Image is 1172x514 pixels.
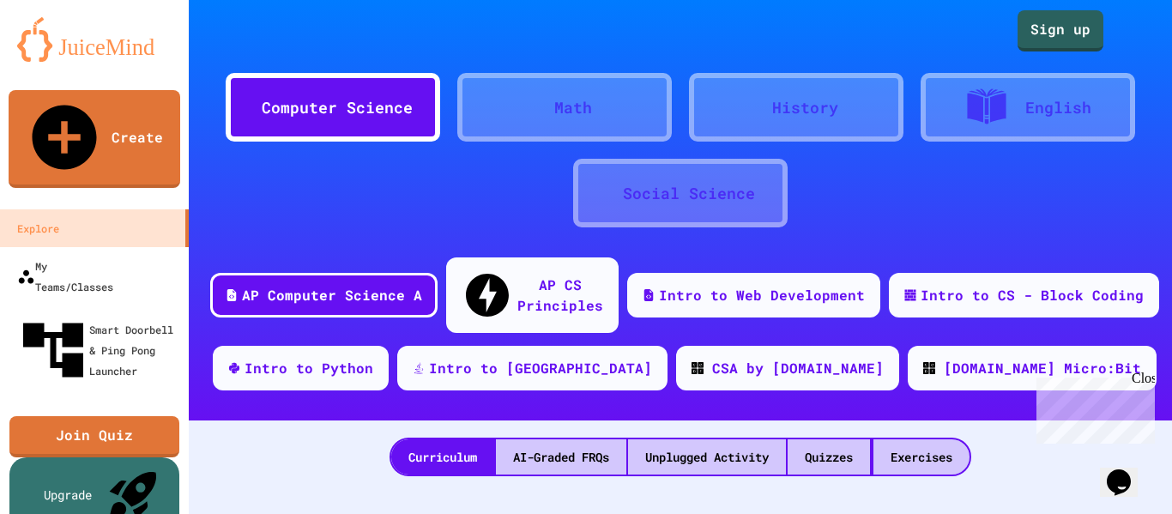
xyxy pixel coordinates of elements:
div: Social Science [623,182,755,205]
div: AI-Graded FRQs [496,439,626,475]
img: CODE_logo_RGB.png [923,362,935,374]
div: English [1025,96,1091,119]
div: AP Computer Science A [242,285,422,305]
div: Math [554,96,592,119]
img: CODE_logo_RGB.png [692,362,704,374]
div: Quizzes [788,439,870,475]
div: Smart Doorbell & Ping Pong Launcher [17,314,182,386]
div: AP CS Principles [517,275,603,316]
iframe: chat widget [1030,371,1155,444]
div: [DOMAIN_NAME] Micro:Bit [944,358,1141,378]
div: Explore [17,218,59,239]
div: Intro to Python [245,358,373,378]
a: Sign up [1018,10,1103,51]
a: Create [9,90,180,188]
img: logo-orange.svg [17,17,172,62]
div: Intro to [GEOGRAPHIC_DATA] [429,358,652,378]
div: Chat with us now!Close [7,7,118,109]
div: Curriculum [391,439,494,475]
div: Exercises [873,439,970,475]
div: History [772,96,838,119]
div: Intro to Web Development [659,285,865,305]
a: Join Quiz [9,416,179,457]
div: CSA by [DOMAIN_NAME] [712,358,884,378]
iframe: chat widget [1100,445,1155,497]
div: Computer Science [262,96,413,119]
div: My Teams/Classes [17,256,113,297]
div: Intro to CS - Block Coding [921,285,1144,305]
div: Unplugged Activity [628,439,786,475]
div: Upgrade [44,486,92,504]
